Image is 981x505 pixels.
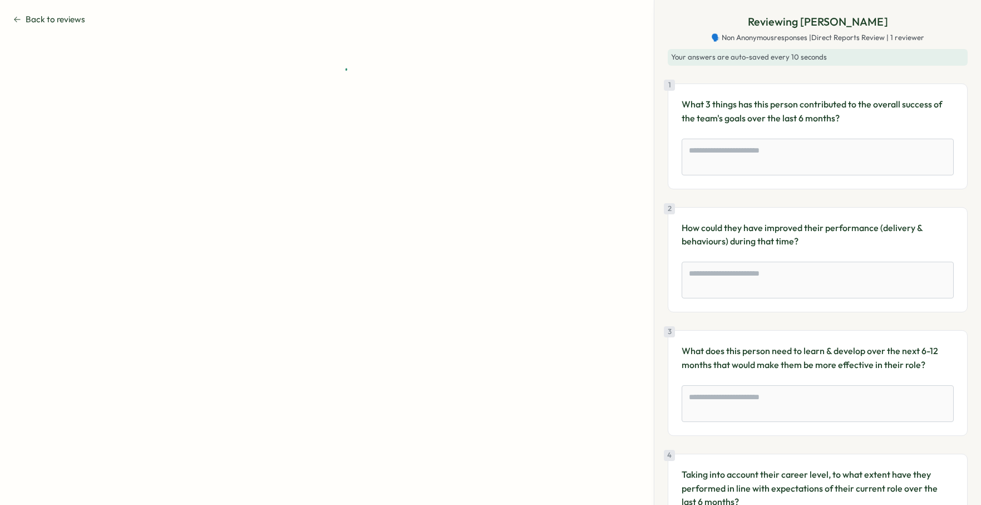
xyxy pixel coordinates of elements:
p: What 3 things has this person contributed to the overall success of the team's goals over the las... [682,97,954,125]
p: Reviewing [PERSON_NAME] [748,13,888,31]
div: 4 [664,450,675,461]
div: 3 [664,326,675,337]
p: How could they have improved their performance (delivery & behaviours) during that time? [682,221,954,249]
div: 2 [664,203,675,214]
span: Your answers are auto-saved every 10 seconds [671,52,827,61]
p: What does this person need to learn & develop over the next 6-12 months that would make them be m... [682,344,954,372]
span: 🗣️ Non Anonymous responses | Direct Reports Review | 1 reviewer [711,33,924,43]
button: Back to reviews [13,13,85,26]
div: 1 [664,80,675,91]
span: Back to reviews [26,13,85,26]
